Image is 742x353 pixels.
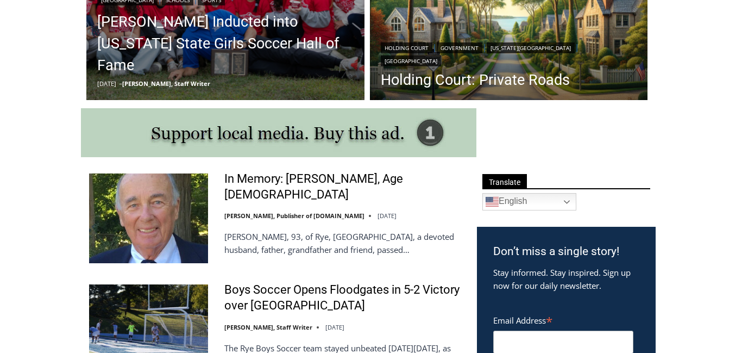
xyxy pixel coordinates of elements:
[381,42,432,53] a: Holding Court
[97,11,354,76] a: [PERSON_NAME] Inducted into [US_STATE] State Girls Soccer Hall of Fame
[81,108,476,157] img: support local media, buy this ad
[261,106,526,135] a: Intern @ [DOMAIN_NAME]
[274,1,513,106] div: Apply Now <> summer and RHS senior internships available
[119,79,122,88] span: –
[224,171,463,202] a: In Memory: [PERSON_NAME], Age [DEMOGRAPHIC_DATA]
[482,174,527,189] span: Translate
[224,230,463,256] p: [PERSON_NAME], 93, of Rye, [GEOGRAPHIC_DATA], a devoted husband, father, grandfather and friend, ...
[381,40,637,66] div: | | |
[486,195,499,208] img: en
[437,42,482,53] a: Government
[224,282,463,313] a: Boys Soccer Opens Floodgates in 5-2 Victory over [GEOGRAPHIC_DATA]
[97,79,116,88] time: [DATE]
[493,243,639,261] h3: Don’t miss a single story!
[493,266,639,292] p: Stay informed. Stay inspired. Sign up now for our daily newsletter.
[487,42,575,53] a: [US_STATE][GEOGRAPHIC_DATA]
[112,68,160,130] div: "Chef [PERSON_NAME] omakase menu is nirvana for lovers of great Japanese food."
[493,309,633,329] label: Email Address
[3,112,106,153] span: Open Tues. - Sun. [PHONE_NUMBER]
[224,323,312,331] a: [PERSON_NAME], Staff Writer
[284,108,504,133] span: Intern @ [DOMAIN_NAME]
[1,109,109,135] a: Open Tues. - Sun. [PHONE_NUMBER]
[224,212,364,220] a: [PERSON_NAME], Publisher of [DOMAIN_NAME]
[122,79,210,88] a: [PERSON_NAME], Staff Writer
[482,193,576,210] a: English
[381,55,441,66] a: [GEOGRAPHIC_DATA]
[89,174,208,263] img: In Memory: Richard Allen Hynson, Age 93
[325,323,344,331] time: [DATE]
[381,72,637,88] a: Holding Court: Private Roads
[378,212,397,220] time: [DATE]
